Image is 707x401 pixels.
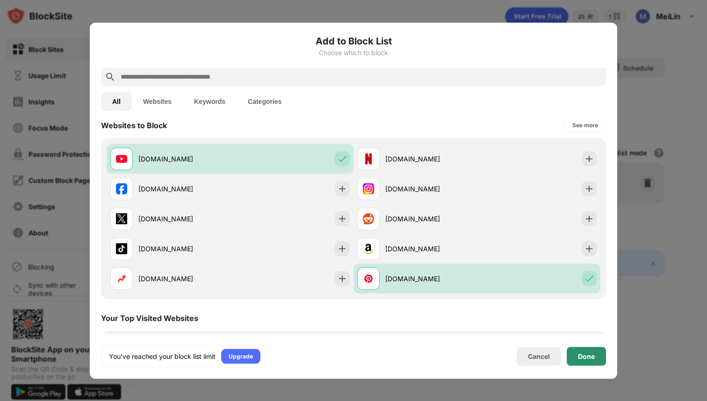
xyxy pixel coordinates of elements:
div: Cancel [528,352,550,360]
button: Categories [237,92,293,110]
img: favicons [116,273,127,284]
div: [DOMAIN_NAME] [138,274,230,284]
div: [DOMAIN_NAME] [138,154,230,164]
div: Websites to Block [101,120,167,130]
h6: Add to Block List [101,34,606,48]
div: [DOMAIN_NAME] [385,214,477,224]
div: [DOMAIN_NAME] [138,184,230,194]
img: favicons [363,273,374,284]
img: favicons [363,153,374,164]
div: [DOMAIN_NAME] [385,184,477,194]
img: favicons [116,213,127,224]
img: favicons [363,183,374,194]
img: favicons [116,183,127,194]
div: [DOMAIN_NAME] [385,154,477,164]
div: [DOMAIN_NAME] [138,244,230,254]
img: favicons [116,153,127,164]
img: favicons [363,243,374,254]
button: All [101,92,132,110]
img: search.svg [105,71,116,82]
button: Websites [132,92,183,110]
button: Keywords [183,92,237,110]
div: [DOMAIN_NAME] [385,274,477,284]
img: favicons [363,213,374,224]
div: You’ve reached your block list limit [109,351,216,361]
div: Your Top Visited Websites [101,313,198,322]
div: Done [578,352,595,360]
img: favicons [116,243,127,254]
div: Upgrade [229,351,253,361]
div: [DOMAIN_NAME] [385,244,477,254]
div: See more [572,120,598,130]
div: [DOMAIN_NAME] [138,214,230,224]
div: Choose which to block [101,49,606,56]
